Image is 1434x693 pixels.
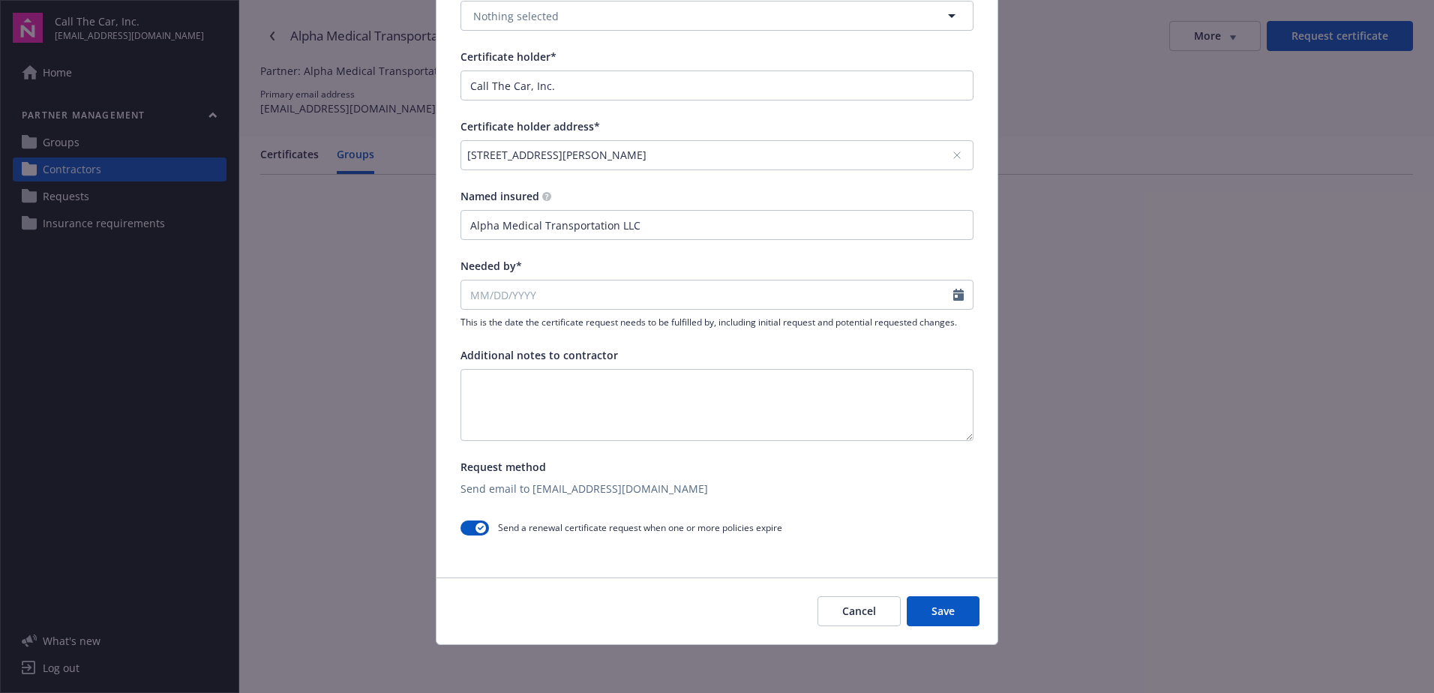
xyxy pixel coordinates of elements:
span: Named insured [460,189,539,203]
div: Request method [460,459,973,475]
svg: Calendar [953,289,964,301]
div: Send email to [EMAIL_ADDRESS][DOMAIN_NAME] [460,481,973,496]
span: Certificate holder address* [460,119,600,133]
span: Additional notes to contractor [460,348,618,362]
span: Certificate holder* [460,49,556,64]
button: Save [907,596,979,626]
span: Needed by* [460,259,522,273]
div: [STREET_ADDRESS][PERSON_NAME] [467,147,952,163]
span: This is the date the certificate request needs to be fulfilled by, including initial request and ... [460,316,973,328]
button: Nothing selected [460,1,973,31]
button: [STREET_ADDRESS][PERSON_NAME] [460,140,973,170]
button: Cancel [817,596,901,626]
span: Nothing selected [473,8,559,24]
input: MM/DD/YYYY [461,280,953,309]
span: Send a renewal certificate request when one or more policies expire [498,521,782,534]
